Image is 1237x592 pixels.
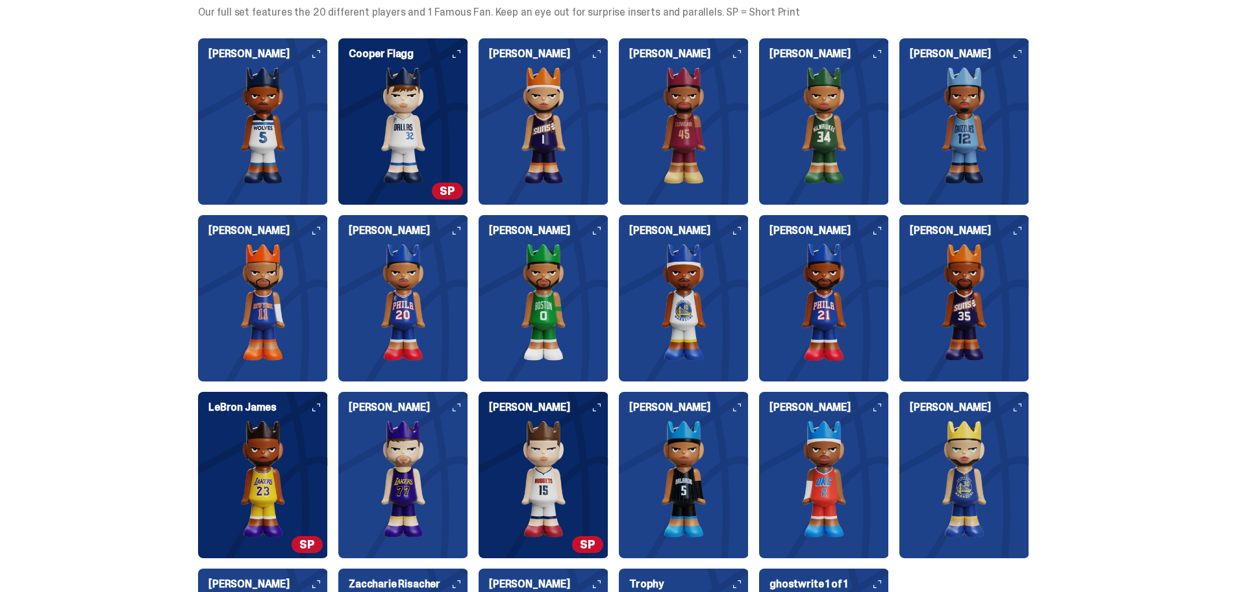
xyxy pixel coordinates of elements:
img: card image [198,244,328,361]
h6: [PERSON_NAME] [629,225,749,236]
img: card image [759,244,889,361]
h6: [PERSON_NAME] [629,49,749,59]
h6: [PERSON_NAME] [489,49,608,59]
h6: [PERSON_NAME] [349,225,468,236]
img: card image [338,67,468,184]
h6: [PERSON_NAME] [349,402,468,413]
img: card image [899,244,1029,361]
h6: [PERSON_NAME] [769,49,889,59]
p: Our full set features the 20 different players and 1 Famous Fan. Keep an eye out for surprise ins... [198,7,1029,18]
h6: [PERSON_NAME] [910,225,1029,236]
h6: [PERSON_NAME] [208,225,328,236]
img: card image [899,67,1029,184]
img: card image [479,67,608,184]
img: card image [198,420,328,537]
span: SP [432,183,463,199]
img: card image [899,420,1029,537]
img: card image [759,67,889,184]
h6: LeBron James [208,402,328,413]
h6: [PERSON_NAME] [629,402,749,413]
h6: [PERSON_NAME] [489,402,608,413]
img: card image [338,244,468,361]
img: card image [198,67,328,184]
img: card image [619,420,749,537]
h6: [PERSON_NAME] [910,402,1029,413]
span: SP [292,536,323,553]
h6: [PERSON_NAME] [769,402,889,413]
h6: Cooper Flagg [349,49,468,59]
h6: Trophy [629,579,749,589]
img: card image [479,244,608,361]
h6: [PERSON_NAME] [489,225,608,236]
h6: [PERSON_NAME] [910,49,1029,59]
img: card image [338,420,468,537]
span: SP [572,536,603,553]
h6: [PERSON_NAME] [208,49,328,59]
h6: [PERSON_NAME] [769,225,889,236]
img: card image [619,67,749,184]
h6: ghostwrite 1 of 1 [769,579,889,589]
h6: [PERSON_NAME] [489,579,608,589]
h6: Zaccharie Risacher [349,579,468,589]
h6: [PERSON_NAME] [208,579,328,589]
img: card image [479,420,608,537]
img: card image [759,420,889,537]
img: card image [619,244,749,361]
